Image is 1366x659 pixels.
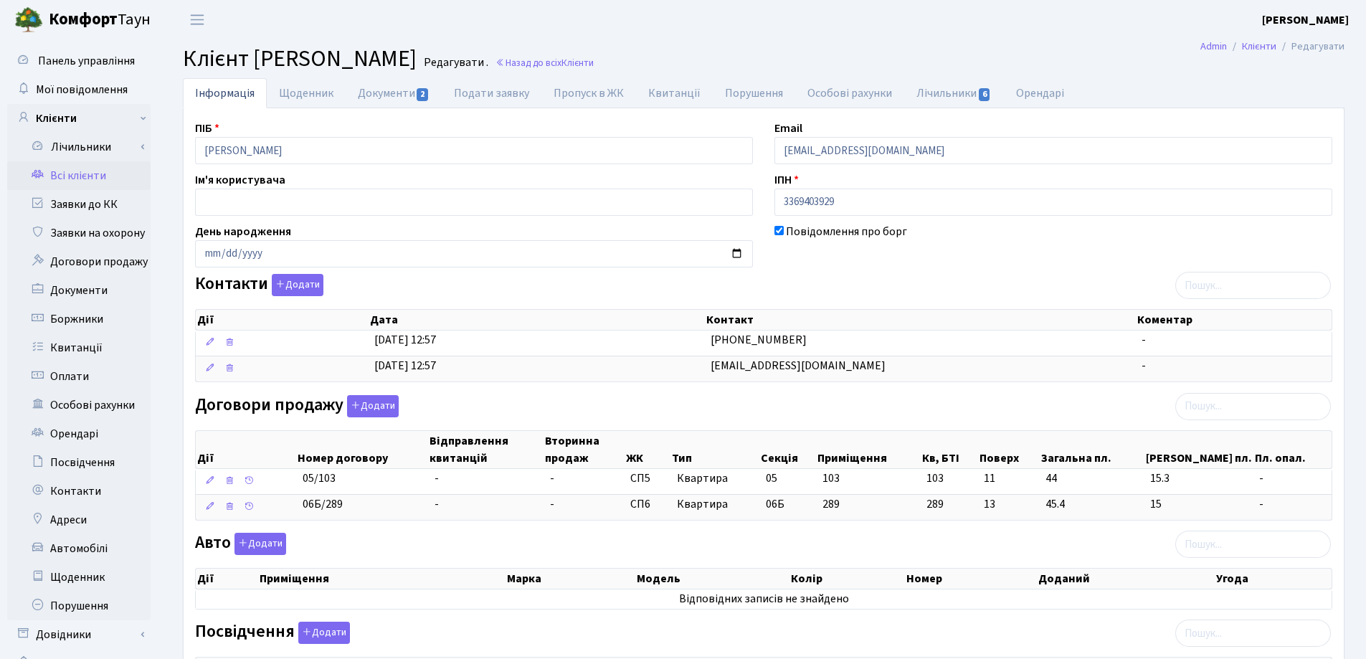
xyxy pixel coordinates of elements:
th: Пл. опал. [1253,431,1332,468]
a: Додати [295,620,350,645]
th: [PERSON_NAME] пл. [1144,431,1253,468]
input: Пошук... [1175,531,1331,558]
a: Особові рахунки [795,78,904,108]
span: Клієнт [PERSON_NAME] [183,42,417,75]
small: Редагувати . [421,56,488,70]
th: Загальна пл. [1040,431,1145,468]
span: 289 [926,496,972,513]
span: 05/103 [303,470,336,486]
label: Авто [195,533,286,555]
span: СП5 [630,470,665,487]
a: Лічильники [16,133,151,161]
a: Інформація [183,78,267,108]
span: Квартира [677,496,754,513]
a: Особові рахунки [7,391,151,419]
a: Контакти [7,477,151,506]
span: [DATE] 12:57 [374,358,436,374]
li: Редагувати [1276,39,1344,54]
span: СП6 [630,496,665,513]
label: Посвідчення [195,622,350,644]
a: Лічильники [904,78,1003,108]
th: Колір [789,569,905,589]
a: Квитанції [636,78,713,108]
a: Посвідчення [7,448,151,477]
label: ІПН [774,171,799,189]
label: Ім'я користувача [195,171,285,189]
a: Пропуск в ЖК [541,78,636,108]
label: Повідомлення про борг [786,223,907,240]
th: ЖК [625,431,671,468]
a: Договори продажу [7,247,151,276]
span: [PHONE_NUMBER] [711,332,807,348]
th: Коментар [1136,310,1332,330]
a: Admin [1200,39,1227,54]
label: Контакти [195,274,323,296]
span: - [1259,470,1326,487]
input: Пошук... [1175,393,1331,420]
span: 06Б [766,496,784,512]
span: Мої повідомлення [36,82,128,98]
span: 45.4 [1045,496,1139,513]
nav: breadcrumb [1179,32,1366,62]
th: Приміщення [258,569,506,589]
a: Заявки на охорону [7,219,151,247]
th: Доданий [1037,569,1215,589]
th: Номер [905,569,1037,589]
th: Кв, БТІ [921,431,978,468]
th: Дії [196,310,369,330]
span: 44 [1045,470,1139,487]
a: Довідники [7,620,151,649]
span: Панель управління [38,53,135,69]
th: Вторинна продаж [544,431,624,468]
span: - [1259,496,1326,513]
span: [EMAIL_ADDRESS][DOMAIN_NAME] [711,358,886,374]
input: Пошук... [1175,272,1331,299]
span: - [550,470,554,486]
b: Комфорт [49,8,118,31]
th: Тип [670,431,759,468]
span: 06Б/289 [303,496,343,512]
span: 15 [1150,496,1248,513]
a: Квитанції [7,333,151,362]
a: Щоденник [7,563,151,592]
span: - [435,470,439,486]
a: Оплати [7,362,151,391]
label: ПІБ [195,120,219,137]
th: Угода [1215,569,1332,589]
span: [DATE] 12:57 [374,332,436,348]
td: Відповідних записів не знайдено [196,589,1332,609]
th: Номер договору [296,431,429,468]
a: Документи [7,276,151,305]
button: Посвідчення [298,622,350,644]
th: Секція [759,431,817,468]
label: Email [774,120,802,137]
th: Дії [196,431,296,468]
span: 2 [417,88,428,101]
span: - [1142,358,1146,374]
span: - [435,496,439,512]
a: Боржники [7,305,151,333]
a: Порушення [7,592,151,620]
img: logo.png [14,6,43,34]
span: 103 [822,470,840,486]
span: Клієнти [561,56,594,70]
a: Панель управління [7,47,151,75]
a: Клієнти [7,104,151,133]
span: 13 [984,496,1034,513]
a: Документи [346,78,442,108]
label: День народження [195,223,291,240]
span: Таун [49,8,151,32]
a: Мої повідомлення [7,75,151,104]
a: Додати [343,392,399,417]
a: Клієнти [1242,39,1276,54]
span: - [1142,332,1146,348]
th: Приміщення [816,431,920,468]
a: Подати заявку [442,78,541,108]
input: Пошук... [1175,620,1331,647]
span: 289 [822,496,840,512]
a: Адреси [7,506,151,534]
th: Дата [369,310,705,330]
button: Переключити навігацію [179,8,215,32]
a: [PERSON_NAME] [1262,11,1349,29]
span: 11 [984,470,1034,487]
